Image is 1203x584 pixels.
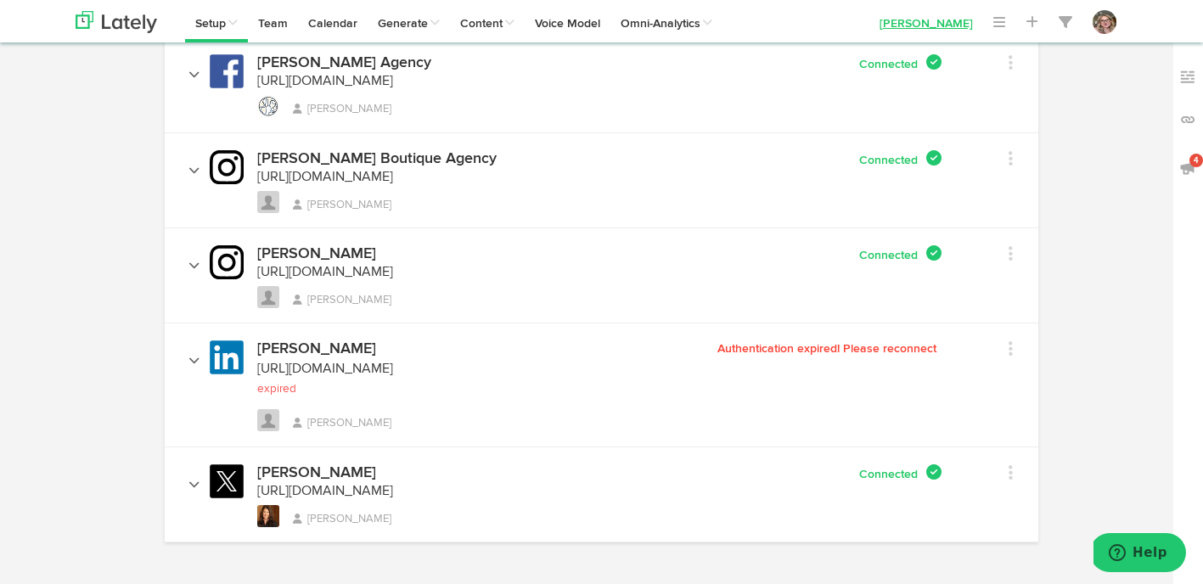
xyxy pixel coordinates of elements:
img: avatar_blank.jpg [257,409,279,431]
img: OhcUycdS6u5e6MDkMfFl [1093,10,1116,34]
img: linkedin.svg [210,340,244,374]
img: announcements_off.svg [1179,160,1196,177]
img: picture [257,95,279,117]
a: [URL][DOMAIN_NAME] [257,171,393,184]
span: Connected [859,250,923,261]
span: Connected [859,59,923,70]
span: 4 [1189,154,1203,167]
a: [URL][DOMAIN_NAME] [257,485,393,498]
img: logo_lately_bg_light.svg [76,11,157,33]
h4: [PERSON_NAME] Boutique Agency [257,151,497,166]
img: twitter-x.svg [210,464,244,498]
img: CDTPidzw_normal.jpg [257,505,279,527]
span: [PERSON_NAME] [293,104,391,115]
img: avatar_blank.jpg [257,286,279,308]
h4: [PERSON_NAME] [257,465,376,480]
h4: [PERSON_NAME] [257,246,376,261]
img: avatar_blank.jpg [257,191,279,213]
img: keywords_off.svg [1179,69,1196,86]
h4: [PERSON_NAME] Agency [257,55,431,70]
small: expired [257,383,296,395]
img: instagram.svg [210,150,244,184]
a: [URL][DOMAIN_NAME] [257,266,393,279]
span: [PERSON_NAME] [293,418,391,429]
h4: [PERSON_NAME] [257,341,376,357]
span: Authentication expired! Please reconnect [717,343,942,355]
img: facebook.svg [210,54,244,88]
span: [PERSON_NAME] [293,199,391,211]
span: [PERSON_NAME] [293,514,391,525]
a: [URL][DOMAIN_NAME] [257,75,393,88]
a: [URL][DOMAIN_NAME] [257,362,393,376]
span: Connected [859,469,923,480]
span: [PERSON_NAME] [293,295,391,306]
iframe: Opens a widget where you can find more information [1093,533,1186,576]
span: Connected [859,154,923,166]
img: instagram.svg [210,245,244,279]
img: links_off.svg [1179,111,1196,128]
